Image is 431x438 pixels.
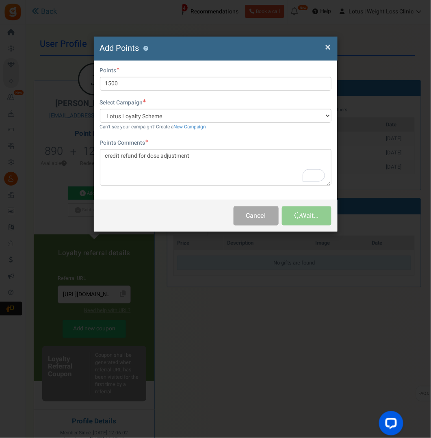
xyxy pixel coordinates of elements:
[100,99,146,107] label: Select Campaign
[100,139,149,147] label: Points Comments
[174,124,206,130] a: New Campaign
[100,124,206,130] small: Can't see your campaign? Create a
[100,67,120,75] label: Points
[100,149,331,186] textarea: To enrich screen reader interactions, please activate Accessibility in Grammarly extension settings
[325,39,331,55] span: ×
[234,206,279,226] button: Cancel
[100,42,139,54] span: Add Points
[143,46,149,51] button: ?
